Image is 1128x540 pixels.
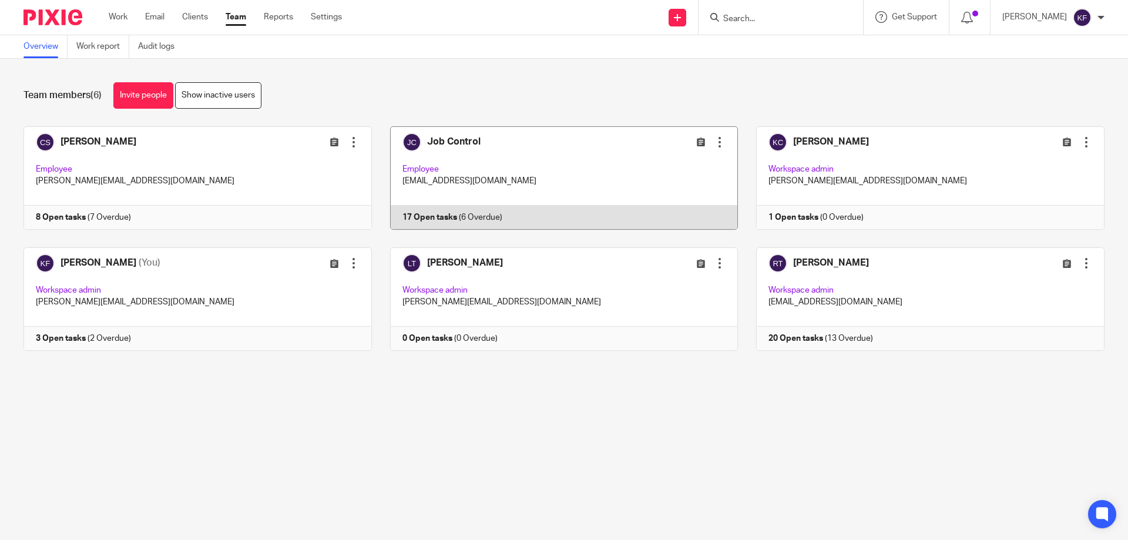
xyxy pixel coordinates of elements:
[90,90,102,100] span: (6)
[109,11,127,23] a: Work
[182,11,208,23] a: Clients
[145,11,164,23] a: Email
[175,82,261,109] a: Show inactive users
[264,11,293,23] a: Reports
[311,11,342,23] a: Settings
[113,82,173,109] a: Invite people
[1073,8,1092,27] img: svg%3E
[722,14,828,25] input: Search
[138,35,183,58] a: Audit logs
[226,11,246,23] a: Team
[23,35,68,58] a: Overview
[1002,11,1067,23] p: [PERSON_NAME]
[76,35,129,58] a: Work report
[23,89,102,102] h1: Team members
[892,13,937,21] span: Get Support
[23,9,82,25] img: Pixie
